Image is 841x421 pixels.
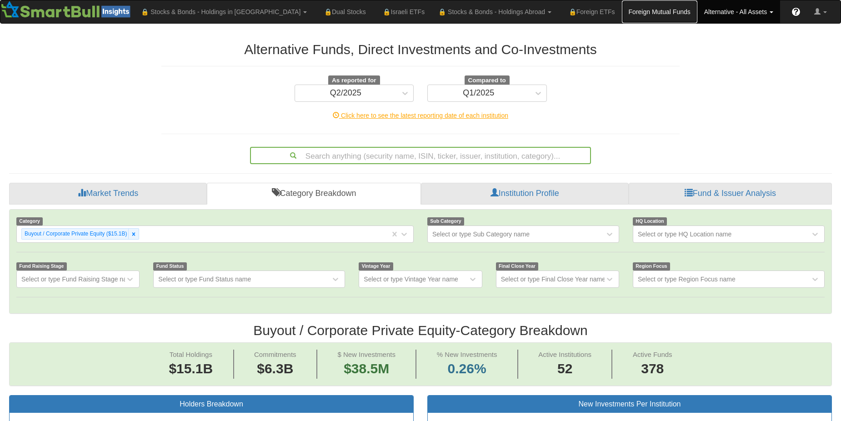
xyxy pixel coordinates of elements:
h2: Buyout / Corporate Private Equity - Category Breakdown [9,323,832,338]
span: ? [794,7,799,16]
div: Search anything (security name, ISIN, ticker, issuer, institution, category)... [251,148,590,163]
span: 0.26% [437,359,497,379]
div: Select or type Region Focus name [638,275,736,284]
span: 52 [538,359,591,379]
a: Institution Profile [421,183,629,205]
a: 🔒Foreign ETFs [558,0,622,23]
span: $38.5M [344,361,389,376]
a: 🔒Dual Stocks [314,0,372,23]
h3: Holders Breakdown [16,400,406,408]
span: Category [16,217,43,225]
span: HQ Location [633,217,667,225]
span: Compared to [465,75,510,85]
div: Select or type Fund Raising Stage name [21,275,135,284]
div: Select or type Final Close Year name [501,275,606,284]
span: Fund Status [153,262,186,270]
span: $6.3B [257,361,293,376]
div: Select or type HQ Location name [638,230,731,239]
div: Click here to see the latest reporting date of each institution [155,111,686,120]
div: Q2/2025 [330,89,361,98]
span: As reported for [328,75,380,85]
h2: Alternative Funds, Direct Investments and Co-Investments [161,42,680,57]
div: Select or type Vintage Year name [364,275,458,284]
span: $15.1B [169,361,213,376]
div: Buyout / Corporate Private Equity ($15.1B) [22,229,128,239]
span: % New Investments [437,351,497,358]
h3: New Investments Per Institution [435,400,825,408]
span: Total Holdings [170,351,212,358]
img: Smartbull [0,0,134,19]
span: Vintage Year [359,262,393,270]
a: 🔒 Stocks & Bonds - Holdings in [GEOGRAPHIC_DATA] [134,0,314,23]
span: Commitments [254,351,296,358]
a: Alternative - All Assets [697,0,780,23]
a: 🔒Israeli ETFs [373,0,431,23]
span: $ New Investments [337,351,395,358]
a: 🔒 Stocks & Bonds - Holdings Abroad [431,0,558,23]
span: Active Institutions [538,351,591,358]
span: Final Close Year [496,262,539,270]
a: Foreign Mutual Funds [622,0,697,23]
div: Select or type Sub Category name [432,230,530,239]
a: Market Trends [9,183,207,205]
span: Region Focus [633,262,670,270]
a: ? [785,0,807,23]
span: Fund Raising Stage [16,262,67,270]
span: Active Funds [633,351,672,358]
a: Category Breakdown [207,183,420,205]
div: Q1/2025 [463,89,494,98]
span: 378 [633,359,672,379]
span: Sub Category [427,217,464,225]
div: Select or type Fund Status name [158,275,251,284]
a: Fund & Issuer Analysis [629,183,832,205]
